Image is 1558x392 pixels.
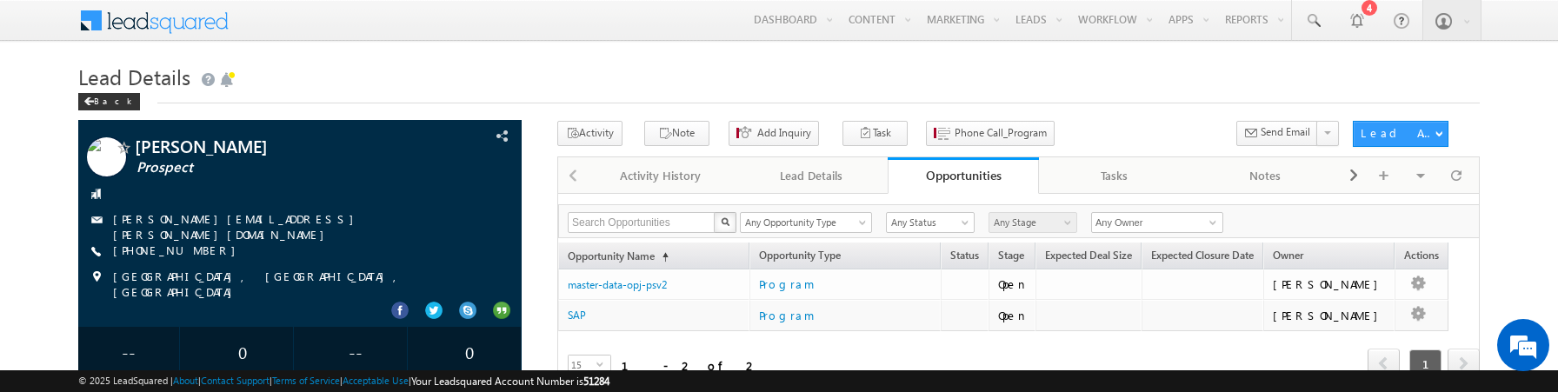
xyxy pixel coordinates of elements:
a: Tasks [1039,157,1190,194]
a: Any Stage [989,212,1077,233]
a: Show All Items [1200,214,1222,231]
div: Activity History [600,165,722,186]
a: Expected Deal Size [1036,246,1141,269]
span: Any Opportunity Type [741,215,861,230]
span: Opportunity Type [750,246,940,269]
span: next [1448,349,1480,378]
span: Lead Details [78,63,190,90]
a: Expected Closure Date [1142,246,1262,269]
button: Add Inquiry [729,121,819,146]
div: Back [78,93,140,110]
button: Lead Actions [1353,121,1448,147]
a: Opportunity Name(sorted ascending) [559,246,677,269]
div: -- [310,336,403,368]
a: Opportunities [888,157,1039,194]
button: Phone Call_Program [926,121,1055,146]
span: (sorted ascending) [655,250,669,264]
div: Notes [1204,165,1326,186]
div: 0 [423,336,516,368]
span: Expected Closure Date [1151,249,1254,262]
a: Back [78,92,149,107]
a: Status [942,246,988,269]
span: Your Leadsquared Account Number is [411,375,609,388]
div: Open [998,308,1029,323]
div: Opportunities [901,167,1026,183]
a: Stage [989,246,1033,269]
span: Phone Call_Program [955,125,1047,141]
span: Stage [998,249,1024,262]
a: [PERSON_NAME][EMAIL_ADDRESS][PERSON_NAME][DOMAIN_NAME] [113,211,363,242]
a: master-data-opj-psv2 [568,278,667,291]
img: Profile photo [87,137,126,183]
a: Contact Support [201,375,270,386]
button: Note [644,121,709,146]
span: Opportunity Name [568,249,655,262]
span: Send Email [1261,124,1310,140]
span: Any Status [887,215,969,230]
a: prev [1368,350,1400,378]
span: © 2025 LeadSquared | | | | | [78,373,609,389]
div: Lead Score Upgrad [83,368,176,383]
span: 1 [1409,349,1441,379]
span: 15 [569,355,596,375]
a: Program [759,305,933,326]
a: SAP [568,309,586,322]
div: Lead Details [751,165,873,186]
a: Any Status [886,212,975,233]
a: Terms of Service [272,375,340,386]
span: [PERSON_NAME] [135,137,412,155]
div: Open [998,276,1029,292]
div: Lead Quality [310,368,403,383]
a: Notes [1190,157,1342,194]
a: Program [759,274,933,295]
div: [PERSON_NAME] [1273,308,1387,323]
span: [PHONE_NUMBER] [113,243,244,260]
span: Add Inquiry [757,125,811,141]
a: Acceptable Use [343,375,409,386]
div: 0 [196,336,289,368]
a: About [173,375,198,386]
span: Owner [1273,249,1303,262]
div: Scoring [423,368,516,383]
div: Disengaged [196,368,289,383]
div: [PERSON_NAME] [1273,276,1387,292]
span: prev [1368,349,1400,378]
button: Task [842,121,908,146]
div: -- [83,336,176,368]
input: Type to Search [1091,212,1223,233]
span: Actions [1395,246,1448,269]
span: Prospect [136,159,414,176]
span: Any Stage [989,215,1072,230]
span: 51284 [583,375,609,388]
a: Activity History [586,157,737,194]
a: next [1448,350,1480,378]
img: Search [721,217,729,226]
div: Lead Actions [1361,125,1435,141]
span: select [596,360,610,368]
button: Send Email [1236,121,1318,146]
span: Expected Deal Size [1045,249,1132,262]
a: Any Opportunity Type [740,212,872,233]
button: Activity [557,121,623,146]
a: Lead Details [737,157,889,194]
div: 1 - 2 of 2 [622,355,758,375]
div: Tasks [1053,165,1175,186]
span: [GEOGRAPHIC_DATA], [GEOGRAPHIC_DATA], [GEOGRAPHIC_DATA] [113,269,476,300]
